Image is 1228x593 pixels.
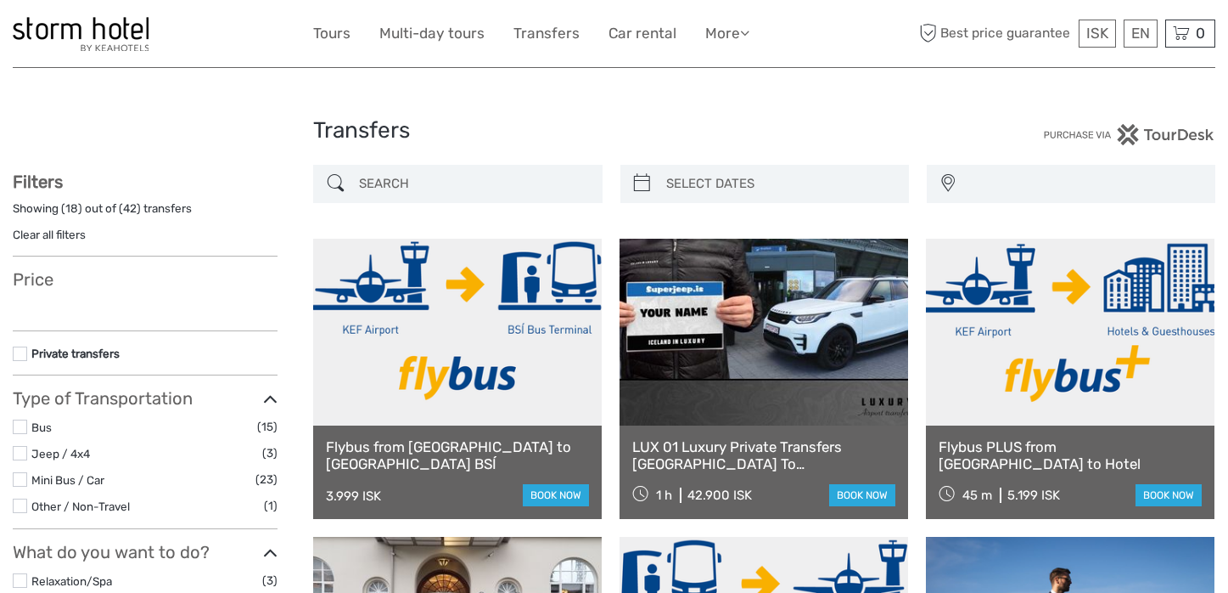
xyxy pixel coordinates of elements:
[705,21,749,46] a: More
[1124,20,1158,48] div: EN
[313,117,915,144] h1: Transfers
[257,417,278,437] span: (15)
[31,574,112,588] a: Relaxation/Spa
[13,542,278,562] h3: What do you want to do?
[123,200,137,217] label: 42
[13,17,149,51] img: 100-ccb843ef-9ccf-4a27-8048-e049ba035d15_logo_small.jpg
[31,500,130,513] a: Other / Non-Travel
[1043,124,1215,145] img: PurchaseViaTourDesk.png
[31,447,90,460] a: Jeep / 4x4
[379,21,485,46] a: Multi-day tours
[687,488,752,503] div: 42.900 ISK
[939,438,1202,473] a: Flybus PLUS from [GEOGRAPHIC_DATA] to Hotel
[31,347,120,360] a: Private transfers
[326,489,381,504] div: 3.999 ISK
[513,21,580,46] a: Transfers
[13,172,63,192] strong: Filters
[656,488,672,503] span: 1 h
[13,228,86,241] a: Clear all filters
[13,269,278,290] h3: Price
[65,200,78,217] label: 18
[313,21,350,46] a: Tours
[659,169,900,199] input: SELECT DATES
[13,200,278,227] div: Showing ( ) out of ( ) transfers
[326,438,589,473] a: Flybus from [GEOGRAPHIC_DATA] to [GEOGRAPHIC_DATA] BSÍ
[523,484,589,506] a: book now
[1007,488,1060,503] div: 5.199 ISK
[255,470,278,489] span: (23)
[31,473,104,487] a: Mini Bus / Car
[262,571,278,590] span: (3)
[31,421,52,434] a: Bus
[962,488,992,503] span: 45 m
[13,388,278,409] h3: Type of Transportation
[1193,25,1208,42] span: 0
[352,169,593,199] input: SEARCH
[608,21,676,46] a: Car rental
[262,443,278,463] span: (3)
[1086,25,1108,42] span: ISK
[829,484,895,506] a: book now
[632,438,895,473] a: LUX 01 Luxury Private Transfers [GEOGRAPHIC_DATA] To [GEOGRAPHIC_DATA]
[1135,484,1202,506] a: book now
[915,20,1074,48] span: Best price guarantee
[264,496,278,516] span: (1)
